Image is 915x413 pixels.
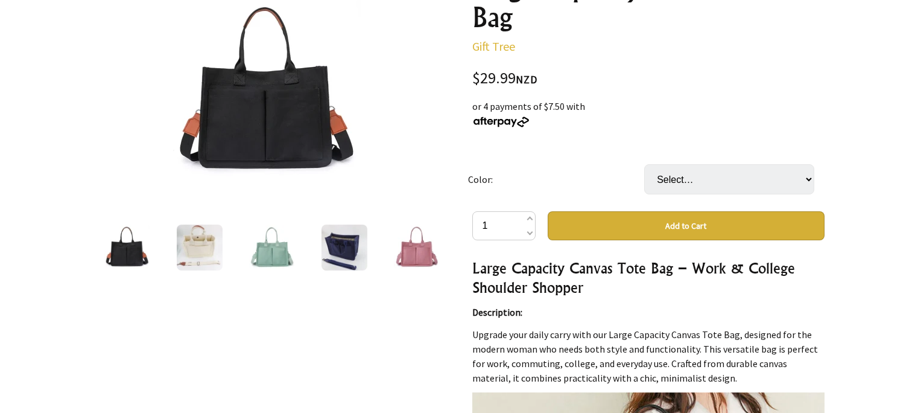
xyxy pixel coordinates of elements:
img: Large Capacity Canvas Tote Bag [321,225,367,271]
p: Upgrade your daily carry with our Large Capacity Canvas Tote Bag, designed for the modern woman w... [472,327,825,385]
img: Large Capacity Canvas Tote Bag [394,225,440,271]
img: Afterpay [472,117,530,127]
button: Add to Cart [548,211,825,240]
a: Gift Tree [472,39,515,54]
img: Large Capacity Canvas Tote Bag [177,225,223,271]
td: Color: [468,147,644,211]
img: Large Capacity Canvas Tote Bag [249,225,295,271]
div: or 4 payments of $7.50 with [472,99,825,128]
h3: Large Capacity Canvas Tote Bag – Work & College Shoulder Shopper [472,258,825,297]
span: NZD [516,72,537,86]
img: Large Capacity Canvas Tote Bag [104,225,150,271]
div: $29.99 [472,71,825,87]
strong: Description: [472,306,522,318]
